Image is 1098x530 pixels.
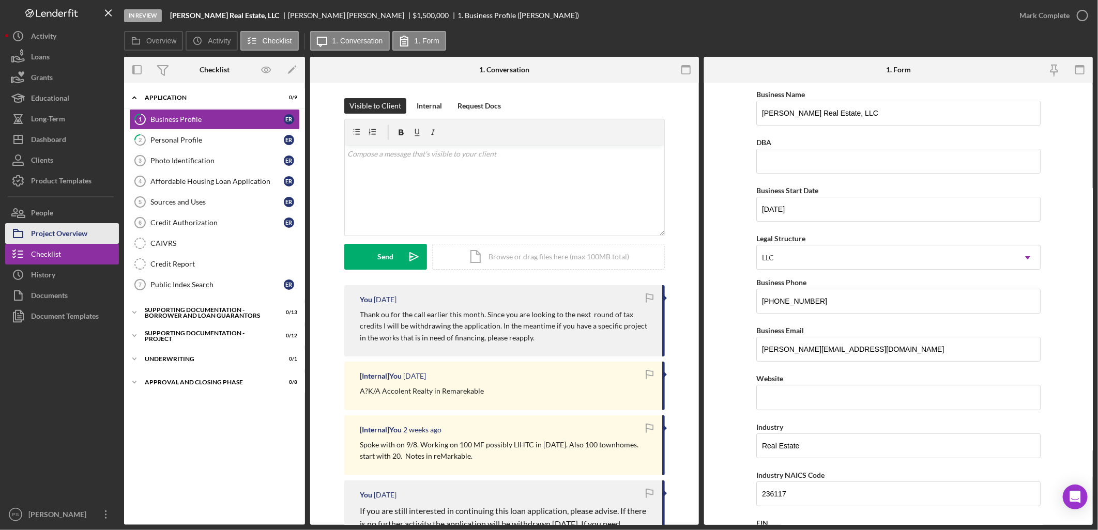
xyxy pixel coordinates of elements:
div: E R [284,155,294,166]
button: History [5,264,119,285]
button: Product Templates [5,170,119,191]
button: Visible to Client [344,98,406,114]
div: Product Templates [31,170,91,194]
div: You [360,295,372,304]
p: A?K/A Accolent Realty in Remarekable [360,385,484,397]
label: EIN [756,519,768,527]
label: Checklist [263,37,292,45]
button: Checklist [240,31,299,51]
div: [Internal] You [360,426,402,434]
button: Dashboard [5,129,119,150]
div: Personal Profile [150,136,284,144]
button: Long-Term [5,108,119,129]
div: 1. Form [886,66,911,74]
a: 6Credit AuthorizationER [129,212,300,233]
div: Dashboard [31,129,66,152]
label: Industry NAICS Code [756,471,825,479]
button: Grants [5,67,119,88]
button: Internal [411,98,447,114]
button: Project Overview [5,223,119,244]
button: Clients [5,150,119,170]
tspan: 1 [139,116,142,122]
div: Public Index Search [150,280,284,289]
div: Checklist [200,66,230,74]
div: Educational [31,88,69,111]
p: Thank ou for the call earlier this month. Since you are looking to the next round of tax credits ... [360,309,652,344]
div: Clients [31,150,53,173]
tspan: 5 [139,199,142,205]
div: 1. Conversation [480,66,530,74]
div: Photo Identification [150,157,284,165]
button: People [5,202,119,223]
div: Activity [31,26,56,49]
div: Supporting Documentation - Project [145,330,271,342]
button: 1. Form [392,31,446,51]
div: $1,500,000 [413,11,449,20]
div: [PERSON_NAME] [PERSON_NAME] [288,11,413,20]
time: 2025-09-15 17:59 [374,295,396,304]
a: Documents [5,285,119,306]
a: 7Public Index SearchER [129,274,300,295]
button: 1. Conversation [310,31,390,51]
div: 0 / 1 [279,356,297,362]
a: 5Sources and UsesER [129,192,300,212]
time: 2025-09-15 17:57 [403,372,426,380]
div: Credit Authorization [150,219,284,227]
div: History [31,264,55,288]
div: Visible to Client [349,98,401,114]
div: CAIVRS [150,239,299,247]
div: Grants [31,67,53,90]
a: 2Personal ProfileER [129,130,300,150]
label: Overview [146,37,176,45]
div: Send [378,244,394,270]
div: Open Intercom Messenger [1063,485,1088,509]
button: Send [344,244,427,270]
div: You [360,491,372,499]
div: Loans [31,46,50,70]
div: 1. Business Profile ([PERSON_NAME]) [457,11,579,20]
a: Credit Report [129,254,300,274]
div: Underwriting [145,356,271,362]
b: [PERSON_NAME] Real Estate, LLC [170,11,279,20]
div: Long-Term [31,108,65,132]
time: 2025-09-08 19:21 [403,426,441,434]
div: Checklist [31,244,61,267]
button: Checklist [5,244,119,264]
div: E R [284,197,294,207]
div: Supporting Documentation - Borrower and Loan Guarantors [145,307,271,319]
label: DBA [756,138,771,147]
div: Credit Report [150,260,299,268]
div: [PERSON_NAME] [26,504,93,527]
div: 0 / 13 [279,309,297,316]
tspan: 3 [139,158,142,164]
p: Spoke with on 9/8. Working on 100 MF possibly LIHTC in [DATE]. Also 100 townhomes. start with 20.... [360,439,652,462]
a: 1Business ProfileER [129,109,300,130]
div: LLC [762,254,774,262]
a: Activity [5,26,119,46]
div: Internal [417,98,442,114]
button: Document Templates [5,306,119,326]
time: 2025-09-04 19:18 [374,491,396,499]
button: Educational [5,88,119,108]
a: 4Affordable Housing Loan ApplicationER [129,171,300,192]
div: Sources and Uses [150,198,284,206]
button: Mark Complete [1009,5,1093,26]
label: Business Start Date [756,186,818,195]
button: Loans [5,46,119,67]
div: Request Docs [457,98,501,114]
div: In Review [124,9,162,22]
button: Request Docs [452,98,506,114]
div: E R [284,279,294,290]
div: Affordable Housing Loan Application [150,177,284,185]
